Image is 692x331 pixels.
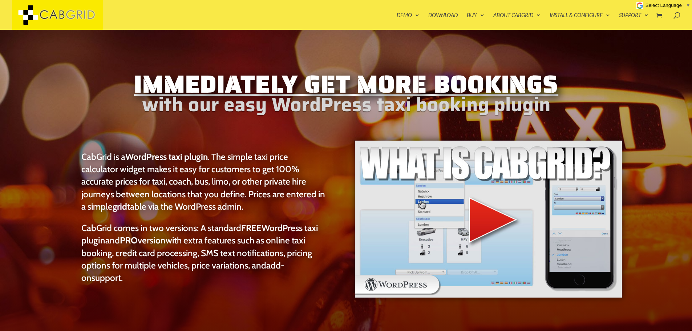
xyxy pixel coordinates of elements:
span: ▼ [686,3,691,8]
a: Select Language​ [646,3,691,8]
h2: with our easy WordPress taxi booking plugin [69,101,623,112]
a: PROversion [120,235,166,246]
p: CabGrid comes in two versions: A standard and with extra features such as online taxi booking, cr... [81,222,325,284]
a: Install & Configure [550,12,610,30]
a: Download [428,12,458,30]
span: Select Language [646,3,682,8]
h1: Immediately Get More Bookings [69,71,623,101]
a: add-on [81,260,284,283]
a: WordPress taxi booking plugin Intro Video [354,292,623,300]
strong: WordPress taxi plugin [125,151,208,162]
strong: grid [113,201,127,212]
a: FREEWordPress taxi plugin [81,222,318,246]
a: Support [619,12,648,30]
p: CabGrid is a . The simple taxi price calculator widget makes it easy for customers to get 100% ac... [81,150,325,222]
a: About CabGrid [493,12,541,30]
a: Buy [467,12,484,30]
img: WordPress taxi booking plugin Intro Video [354,140,623,298]
a: Demo [397,12,419,30]
a: CabGrid Taxi Plugin [12,10,103,18]
strong: FREE [241,222,262,233]
strong: PRO [120,235,138,246]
